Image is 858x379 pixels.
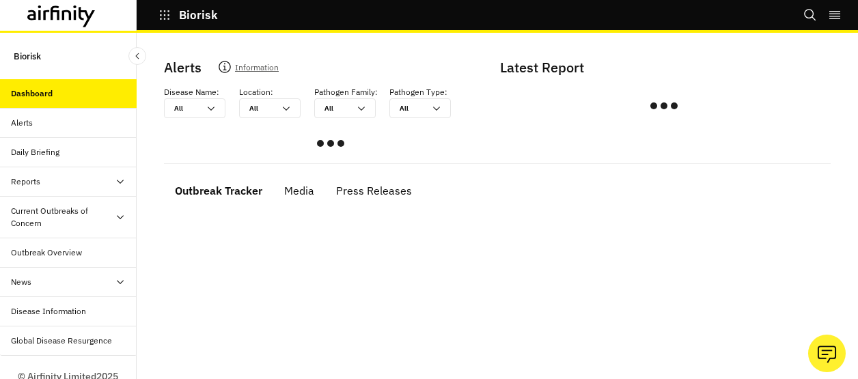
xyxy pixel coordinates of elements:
p: Disease Name : [164,86,219,98]
div: News [11,276,31,288]
p: Location : [239,86,273,98]
p: Biorisk [14,44,41,68]
div: Alerts [11,117,33,129]
div: Daily Briefing [11,146,59,158]
div: Global Disease Resurgence [11,335,112,347]
button: Close Sidebar [128,47,146,65]
div: Media [284,180,314,201]
div: Current Outbreaks of Concern [11,205,115,229]
button: Biorisk [158,3,218,27]
p: Information [235,60,279,79]
p: Biorisk [179,9,218,21]
button: Ask our analysts [808,335,846,372]
div: Press Releases [336,180,412,201]
div: Dashboard [11,87,53,100]
p: Pathogen Type : [389,86,447,98]
p: Latest Report [500,57,825,78]
div: Reports [11,176,40,188]
div: Disease Information [11,305,86,318]
button: Search [803,3,817,27]
div: Outbreak Overview [11,247,82,259]
p: Alerts [164,57,202,78]
p: Pathogen Family : [314,86,378,98]
div: Outbreak Tracker [175,180,262,201]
